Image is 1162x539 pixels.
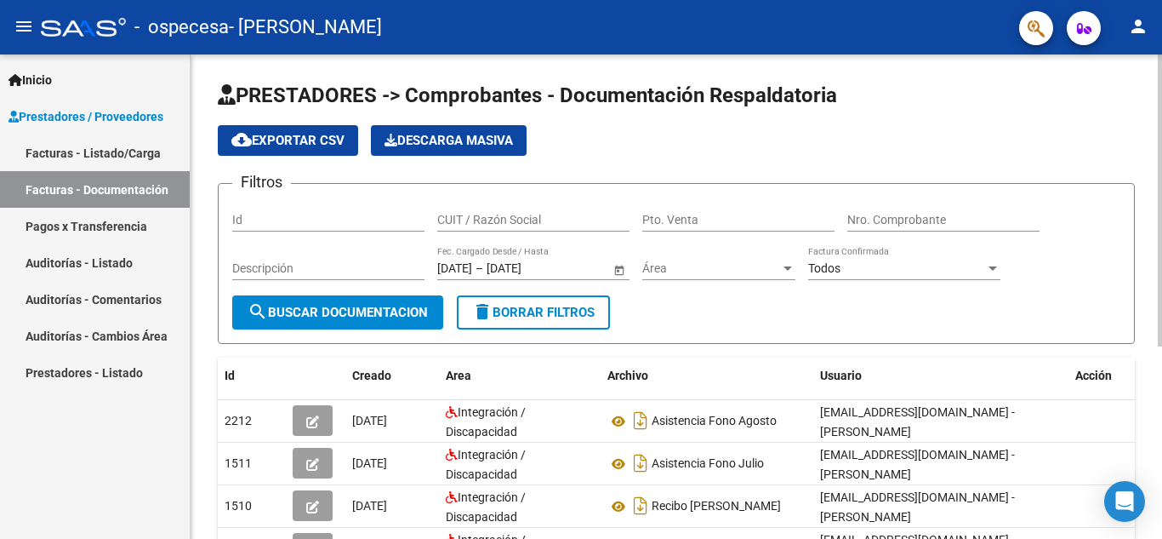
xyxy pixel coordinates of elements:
[352,499,387,513] span: [DATE]
[439,358,601,394] datatable-header-cell: Area
[14,16,34,37] mat-icon: menu
[352,414,387,427] span: [DATE]
[352,456,387,470] span: [DATE]
[487,261,570,276] input: Fecha fin
[225,456,252,470] span: 1511
[820,405,1015,439] span: [EMAIL_ADDRESS][DOMAIN_NAME] - [PERSON_NAME]
[607,369,648,382] span: Archivo
[813,358,1068,394] datatable-header-cell: Usuario
[225,369,235,382] span: Id
[9,107,163,126] span: Prestadores / Proveedores
[1075,369,1112,382] span: Acción
[231,133,345,148] span: Exportar CSV
[446,405,526,439] span: Integración / Discapacidad
[218,358,286,394] datatable-header-cell: Id
[231,129,252,150] mat-icon: cloud_download
[248,301,268,322] mat-icon: search
[9,71,52,89] span: Inicio
[229,9,382,46] span: - [PERSON_NAME]
[629,450,652,477] i: Descargar documento
[218,125,358,156] button: Exportar CSV
[446,369,471,382] span: Area
[225,414,252,427] span: 2212
[472,305,595,320] span: Borrar Filtros
[1104,481,1145,522] div: Open Intercom Messenger
[371,125,527,156] button: Descarga Masiva
[1068,358,1153,394] datatable-header-cell: Acción
[629,492,652,519] i: Descargar documento
[652,415,777,428] span: Asistencia Fono Agosto
[642,261,780,276] span: Área
[457,295,610,330] button: Borrar Filtros
[820,369,862,382] span: Usuario
[352,369,391,382] span: Creado
[610,261,628,278] button: Open calendar
[345,358,439,394] datatable-header-cell: Creado
[134,9,229,46] span: - ospecesa
[232,170,291,194] h3: Filtros
[446,490,526,524] span: Integración / Discapacidad
[446,448,526,481] span: Integración / Discapacidad
[652,457,764,471] span: Asistencia Fono Julio
[232,295,443,330] button: Buscar Documentacion
[1128,16,1148,37] mat-icon: person
[472,301,493,322] mat-icon: delete
[371,125,527,156] app-download-masive: Descarga masiva de comprobantes (adjuntos)
[820,448,1015,481] span: [EMAIL_ADDRESS][DOMAIN_NAME] - [PERSON_NAME]
[629,407,652,434] i: Descargar documento
[476,261,483,276] span: –
[652,500,781,513] span: Recibo [PERSON_NAME]
[218,83,837,107] span: PRESTADORES -> Comprobantes - Documentación Respaldatoria
[437,261,472,276] input: Fecha inicio
[601,358,813,394] datatable-header-cell: Archivo
[384,133,513,148] span: Descarga Masiva
[225,499,252,513] span: 1510
[248,305,428,320] span: Buscar Documentacion
[820,490,1015,524] span: [EMAIL_ADDRESS][DOMAIN_NAME] - [PERSON_NAME]
[808,261,840,275] span: Todos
